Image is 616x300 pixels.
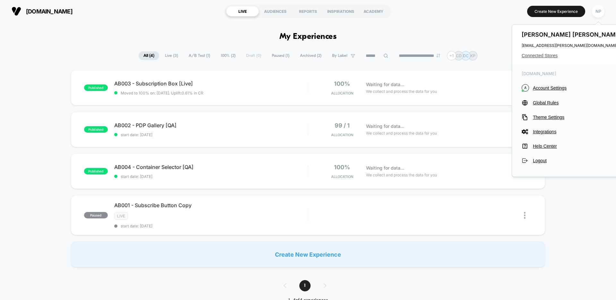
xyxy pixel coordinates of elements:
button: NP [590,5,606,18]
span: Waiting for data... [366,123,404,130]
span: 100% ( 2 ) [216,51,240,60]
img: Visually logo [12,6,21,16]
span: Paused ( 1 ) [267,51,294,60]
span: LIVE [114,212,128,220]
div: REPORTS [292,6,324,16]
span: We collect and process the data for you [366,172,437,178]
span: Archived ( 2 ) [295,51,326,60]
span: We collect and process the data for you [366,88,437,94]
img: end [436,54,440,57]
span: start date: [DATE] [114,224,308,228]
span: A/B Test ( 1 ) [184,51,215,60]
div: AUDIENCES [259,6,292,16]
span: Allocation [331,91,353,95]
span: paused [84,212,108,218]
div: + 1 [447,51,456,60]
div: Create New Experience [71,242,545,267]
span: 1 [299,280,311,291]
span: published [84,168,108,174]
span: published [84,126,108,133]
div: NP [592,5,604,18]
span: Moved to 100% on: [DATE] . Uplift: 0.61% in CR [121,91,203,95]
span: By Label [332,53,347,58]
span: Live ( 3 ) [160,51,183,60]
h1: My Experiences [279,32,337,41]
span: start date: [DATE] [114,132,308,137]
span: AB001 - Subscribe Button Copy [114,202,308,208]
span: Allocation [331,133,353,137]
span: 100% [334,80,350,87]
span: 100% [334,164,350,171]
span: AB002 - PDP Gallery [QA] [114,122,308,128]
span: AB003 - Subscription Box [Live] [114,80,308,87]
span: start date: [DATE] [114,174,308,179]
span: AB004 - Container Selector [QA] [114,164,308,170]
span: [DOMAIN_NAME] [26,8,73,15]
p: KP [470,53,475,58]
p: CD [456,53,462,58]
span: All ( 4 ) [139,51,159,60]
p: DC [463,53,469,58]
img: close [524,212,526,219]
span: published [84,84,108,91]
i: A [522,84,529,92]
span: Waiting for data... [366,164,404,172]
span: 99 / 1 [335,122,350,129]
span: We collect and process the data for you [366,130,437,136]
button: Create New Experience [527,6,585,17]
div: INSPIRATIONS [324,6,357,16]
span: Waiting for data... [366,81,404,88]
div: LIVE [226,6,259,16]
button: [DOMAIN_NAME] [10,6,74,16]
div: ACADEMY [357,6,390,16]
span: Allocation [331,174,353,179]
